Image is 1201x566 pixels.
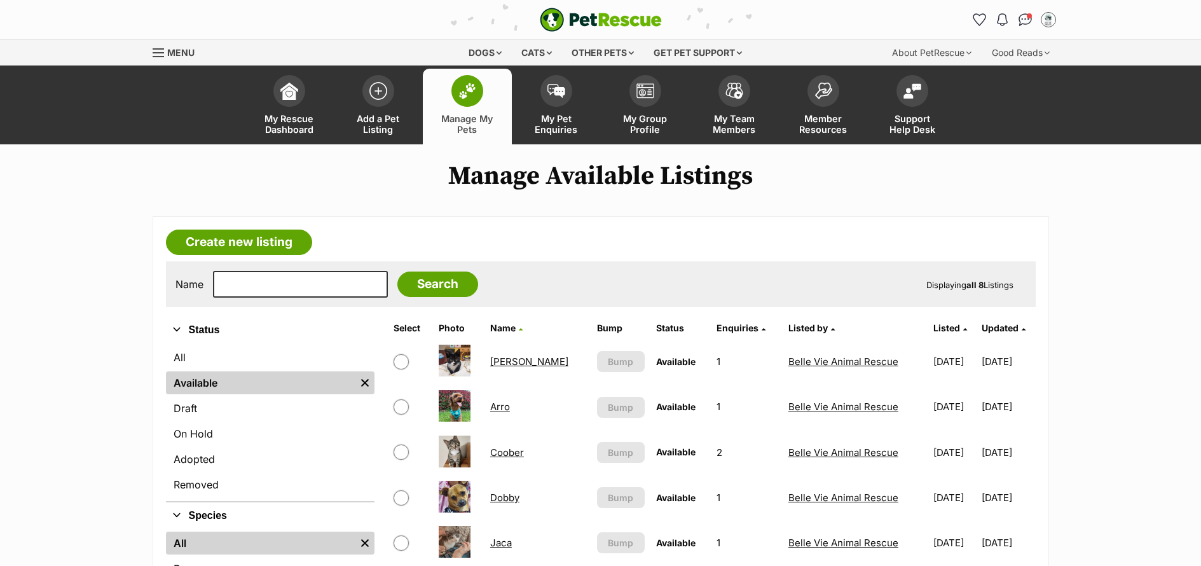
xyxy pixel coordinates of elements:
[369,82,387,100] img: add-pet-listing-icon-0afa8454b4691262ce3f59096e99ab1cd57d4a30225e0717b998d2c9b9846f56.svg
[928,340,980,383] td: [DATE]
[690,69,779,144] a: My Team Members
[608,355,633,368] span: Bump
[490,537,512,549] a: Jaca
[423,69,512,144] a: Manage My Pets
[788,446,898,459] a: Belle Vie Animal Rescue
[512,40,561,66] div: Cats
[982,322,1026,333] a: Updated
[992,10,1013,30] button: Notifications
[966,280,984,290] strong: all 8
[166,532,355,555] a: All
[795,113,852,135] span: Member Resources
[711,476,782,520] td: 1
[982,431,1034,474] td: [DATE]
[788,355,898,368] a: Belle Vie Animal Rescue
[711,340,782,383] td: 1
[512,69,601,144] a: My Pet Enquiries
[903,83,921,99] img: help-desk-icon-fdf02630f3aa405de69fd3d07c3f3aa587a6932b1a1747fa1d2bba05be0121f9.svg
[490,401,510,413] a: Arro
[717,322,765,333] a: Enquiries
[725,83,743,99] img: team-members-icon-5396bd8760b3fe7c0b43da4ab00e1e3bb1a5d9ba89233759b79545d2d3fc5d0d.svg
[1038,10,1059,30] button: My account
[597,442,645,463] button: Bump
[656,537,696,548] span: Available
[608,401,633,414] span: Bump
[261,113,318,135] span: My Rescue Dashboard
[601,69,690,144] a: My Group Profile
[656,401,696,412] span: Available
[884,113,941,135] span: Support Help Desk
[711,385,782,429] td: 1
[928,385,980,429] td: [DATE]
[547,84,565,98] img: pet-enquiries-icon-7e3ad2cf08bfb03b45e93fb7055b45f3efa6380592205ae92323e6603595dc1f.svg
[982,476,1034,520] td: [DATE]
[1042,13,1055,26] img: Belle Vie Animal Rescue profile pic
[983,40,1059,66] div: Good Reads
[439,113,496,135] span: Manage My Pets
[175,279,203,290] label: Name
[982,340,1034,383] td: [DATE]
[166,448,374,471] a: Adopted
[970,10,1059,30] ul: Account quick links
[563,40,643,66] div: Other pets
[928,476,980,520] td: [DATE]
[656,492,696,503] span: Available
[814,82,832,99] img: member-resources-icon-8e73f808a243e03378d46382f2149f9095a855e16c252ad45f914b54edf8863c.svg
[597,351,645,372] button: Bump
[928,521,980,565] td: [DATE]
[711,521,782,565] td: 1
[460,40,511,66] div: Dogs
[540,8,662,32] img: logo-e224e6f780fb5917bec1dbf3a21bbac754714ae5b6737aabdf751b685950b380.svg
[933,322,967,333] a: Listed
[788,492,898,504] a: Belle Vie Animal Rescue
[166,346,374,369] a: All
[982,322,1019,333] span: Updated
[779,69,868,144] a: Member Resources
[706,113,763,135] span: My Team Members
[166,343,374,501] div: Status
[933,322,960,333] span: Listed
[355,371,374,394] a: Remove filter
[788,537,898,549] a: Belle Vie Animal Rescue
[355,532,374,555] a: Remove filter
[280,82,298,100] img: dashboard-icon-eb2f2d2d3e046f16d808141f083e7271f6b2e854fb5c12c21221c1fb7104beca.svg
[528,113,585,135] span: My Pet Enquiries
[597,487,645,508] button: Bump
[166,371,355,394] a: Available
[434,318,484,338] th: Photo
[608,446,633,459] span: Bump
[388,318,432,338] th: Select
[982,521,1034,565] td: [DATE]
[350,113,407,135] span: Add a Pet Listing
[153,40,203,63] a: Menu
[788,401,898,413] a: Belle Vie Animal Rescue
[928,431,980,474] td: [DATE]
[490,322,516,333] span: Name
[1015,10,1036,30] a: Conversations
[997,13,1007,26] img: notifications-46538b983faf8c2785f20acdc204bb7945ddae34d4c08c2a6579f10ce5e182be.svg
[490,446,524,459] a: Coober
[788,322,828,333] span: Listed by
[490,492,519,504] a: Dobby
[490,355,568,368] a: [PERSON_NAME]
[597,397,645,418] button: Bump
[636,83,654,99] img: group-profile-icon-3fa3cf56718a62981997c0bc7e787c4b2cf8bcc04b72c1350f741eb67cf2f40e.svg
[245,69,334,144] a: My Rescue Dashboard
[334,69,423,144] a: Add a Pet Listing
[540,8,662,32] a: PetRescue
[166,230,312,255] a: Create new listing
[982,385,1034,429] td: [DATE]
[166,507,374,524] button: Species
[656,446,696,457] span: Available
[645,40,751,66] div: Get pet support
[166,322,374,338] button: Status
[970,10,990,30] a: Favourites
[458,83,476,99] img: manage-my-pets-icon-02211641906a0b7f246fdf0571729dbe1e7629f14944591b6c1af311fb30b64b.svg
[868,69,957,144] a: Support Help Desk
[166,473,374,496] a: Removed
[166,422,374,445] a: On Hold
[711,431,782,474] td: 2
[617,113,674,135] span: My Group Profile
[926,280,1013,290] span: Displaying Listings
[167,47,195,58] span: Menu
